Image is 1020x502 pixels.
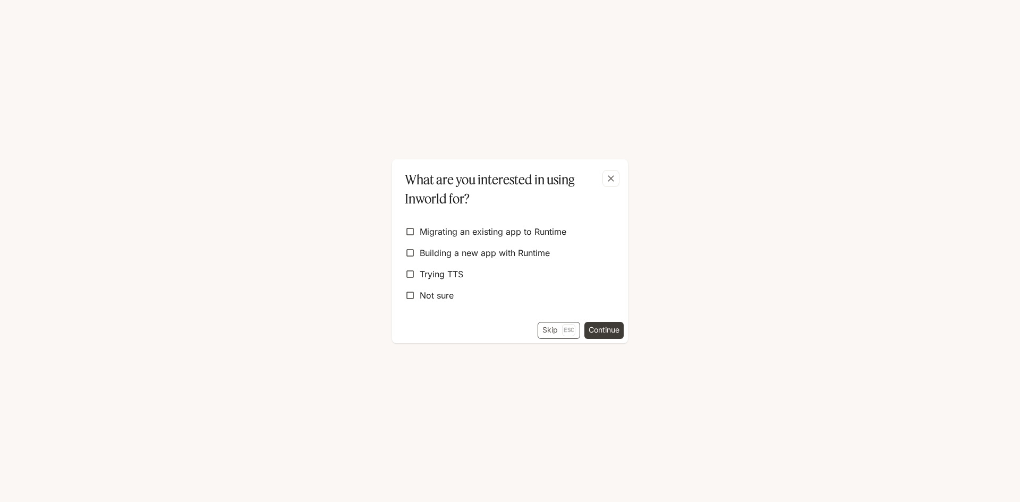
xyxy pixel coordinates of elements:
span: Building a new app with Runtime [420,246,550,259]
span: Not sure [420,289,454,302]
button: SkipEsc [538,322,580,339]
button: Continue [584,322,624,339]
span: Migrating an existing app to Runtime [420,225,566,238]
span: Trying TTS [420,268,463,280]
p: Esc [562,324,575,336]
p: What are you interested in using Inworld for? [405,170,611,208]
